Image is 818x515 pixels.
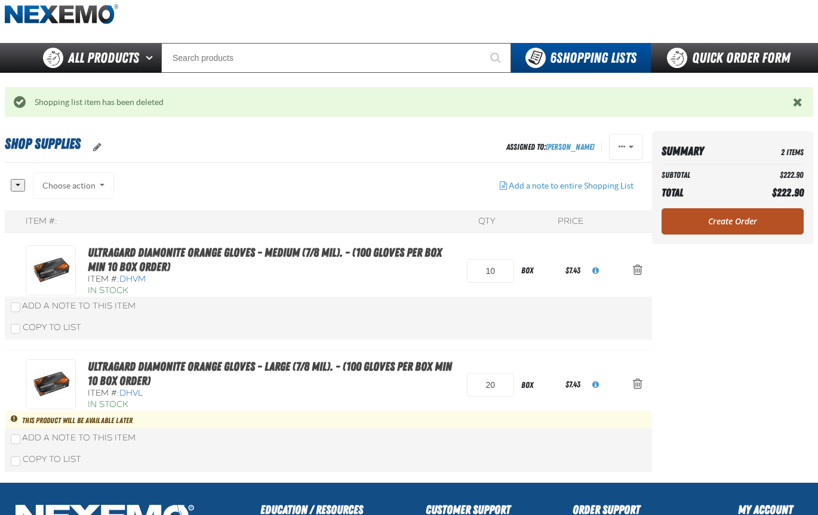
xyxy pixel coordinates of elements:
[514,372,563,399] div: box
[662,167,743,183] th: Subtotal
[743,167,804,183] td: $222.90
[481,43,511,73] button: Start Searching
[84,134,111,161] button: oro.shoppinglist.label.edit.tooltip
[119,274,146,284] span: DHVM
[11,454,81,464] label: Copy To List
[583,372,608,398] button: View All Prices for DHVL
[565,380,580,389] span: $7.43
[11,434,20,444] input: Add a Note to This Item
[5,4,118,25] img: Nexemo logo
[88,399,455,411] div: In Stock
[467,373,514,397] input: Product Quantity
[11,324,20,334] input: Copy To List
[11,322,81,332] label: Copy To List
[88,274,455,285] div: Item #:
[490,172,643,199] button: Add a note to entire Shopping List
[161,43,511,73] input: Search
[662,141,743,162] th: Summary
[119,388,143,398] span: DHVL
[88,245,442,274] a: Ultragard Diamonite Orange Gloves - Medium (7/8 mil). - (100 gloves per box MIN 10 box order)
[506,139,594,155] div: Assigned To:
[565,266,580,275] span: $7.43
[478,216,495,227] div: QTY
[22,415,133,424] span: This product will be available later
[511,43,651,73] button: You have 6 Shopping Lists. Open to view details
[68,47,139,69] span: All Products
[662,183,743,202] th: Total
[5,135,81,152] span: SHOP SUPPLIES
[662,208,804,235] a: Create Order
[26,97,793,108] div: Shopping list item has been deleted
[790,93,807,111] button: Close the Notification
[26,216,57,227] div: Item #:
[11,303,20,312] input: Add a Note to This Item
[623,258,652,284] button: Action Remove Ultragard Diamonite Orange Gloves - Medium (7/8 mil). - (100 gloves per box MIN 10 ...
[88,285,455,297] div: In Stock
[651,43,813,73] a: Quick Order Form
[22,433,136,443] span: Add a Note to This Item
[467,259,514,283] input: Product Quantity
[550,50,636,66] span: Shopping Lists
[514,257,563,284] div: box
[11,457,20,466] input: Copy To List
[609,134,643,160] button: Actions of SHOP SUPPLIES
[772,186,804,199] span: $222.90
[550,50,556,66] strong: 6
[88,388,455,399] div: Item #:
[22,301,136,311] span: Add a Note to This Item
[88,359,452,388] a: Ultragard Diamonite Orange Gloves - Large (7/8 mil). - (100 gloves per box MIN 10 box order)
[558,216,583,227] div: Price
[5,4,118,25] a: Home
[142,43,161,73] button: Open All Products pages
[546,142,594,152] a: [PERSON_NAME]
[623,372,652,398] button: Action Remove Ultragard Diamonite Orange Gloves - Large (7/8 mil). - (100 gloves per box MIN 10 b...
[743,141,804,162] td: 2 Items
[583,258,608,284] button: View All Prices for DHVM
